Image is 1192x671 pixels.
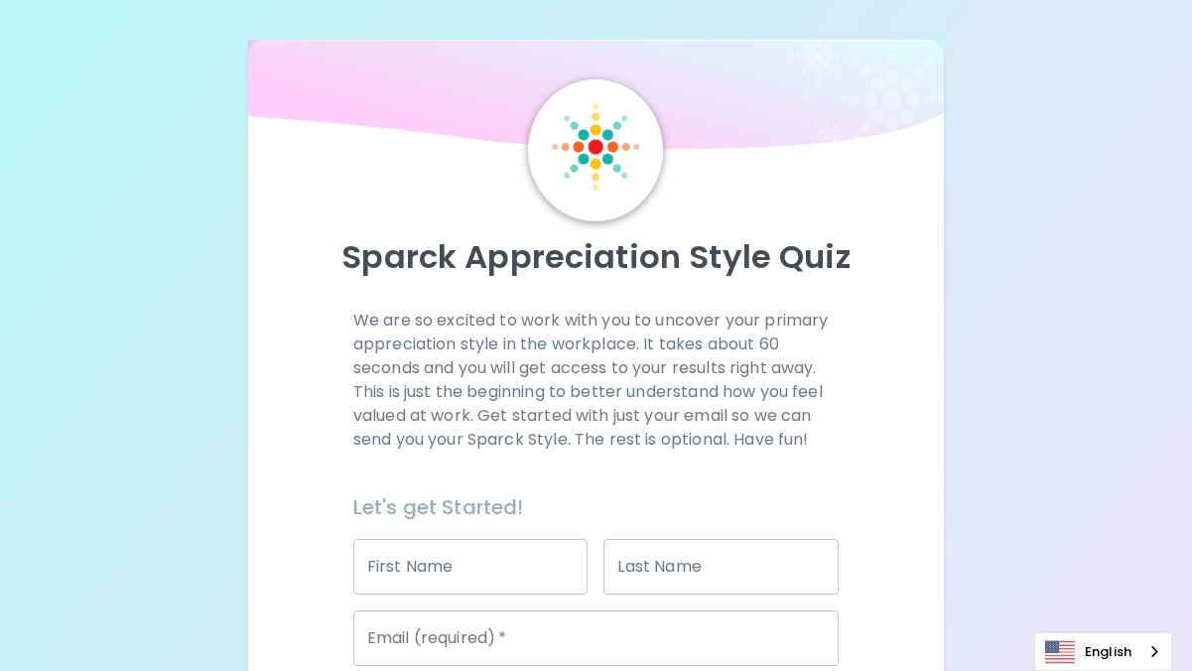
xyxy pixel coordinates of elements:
[1035,633,1171,670] a: English
[248,40,944,159] img: wave
[353,491,839,523] h6: Let's get Started!
[552,103,639,191] img: Sparck Logo
[1034,632,1172,671] div: Language
[272,237,920,277] p: Sparck Appreciation Style Quiz
[1034,632,1172,671] aside: Language selected: English
[353,309,839,452] p: We are so excited to work with you to uncover your primary appreciation style in the workplace. I...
